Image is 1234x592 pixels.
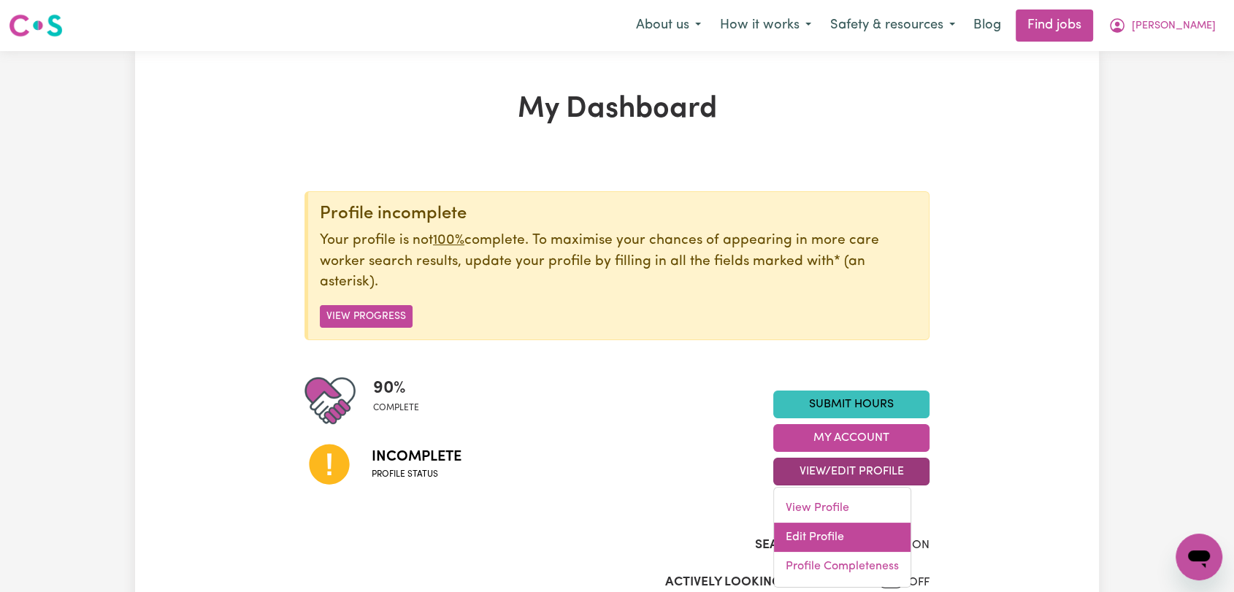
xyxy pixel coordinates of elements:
a: Submit Hours [773,391,930,418]
a: Careseekers logo [9,9,63,42]
img: Careseekers logo [9,12,63,39]
u: 100% [433,234,464,247]
h1: My Dashboard [304,92,930,127]
label: Search Visibility [755,536,865,555]
span: ON [912,539,930,551]
span: Profile status [372,468,461,481]
a: Find jobs [1016,9,1093,42]
button: View/Edit Profile [773,458,930,485]
div: Profile incomplete [320,204,917,225]
span: Incomplete [372,446,461,468]
button: About us [626,10,710,41]
a: View Profile [774,493,911,523]
a: Profile Completeness [774,552,911,581]
span: complete [373,401,419,415]
a: Edit Profile [774,523,911,552]
div: Profile completeness: 90% [373,375,431,426]
button: Safety & resources [821,10,965,41]
div: View/Edit Profile [773,487,911,588]
span: 90 % [373,375,419,401]
button: My Account [773,424,930,452]
button: How it works [710,10,821,41]
span: [PERSON_NAME] [1132,18,1216,34]
span: OFF [908,577,930,588]
button: My Account [1099,10,1225,41]
a: Blog [965,9,1010,42]
button: View Progress [320,305,413,328]
label: Actively Looking for Clients [665,573,862,592]
p: Your profile is not complete. To maximise your chances of appearing in more care worker search re... [320,231,917,293]
iframe: Button to launch messaging window [1176,534,1222,580]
